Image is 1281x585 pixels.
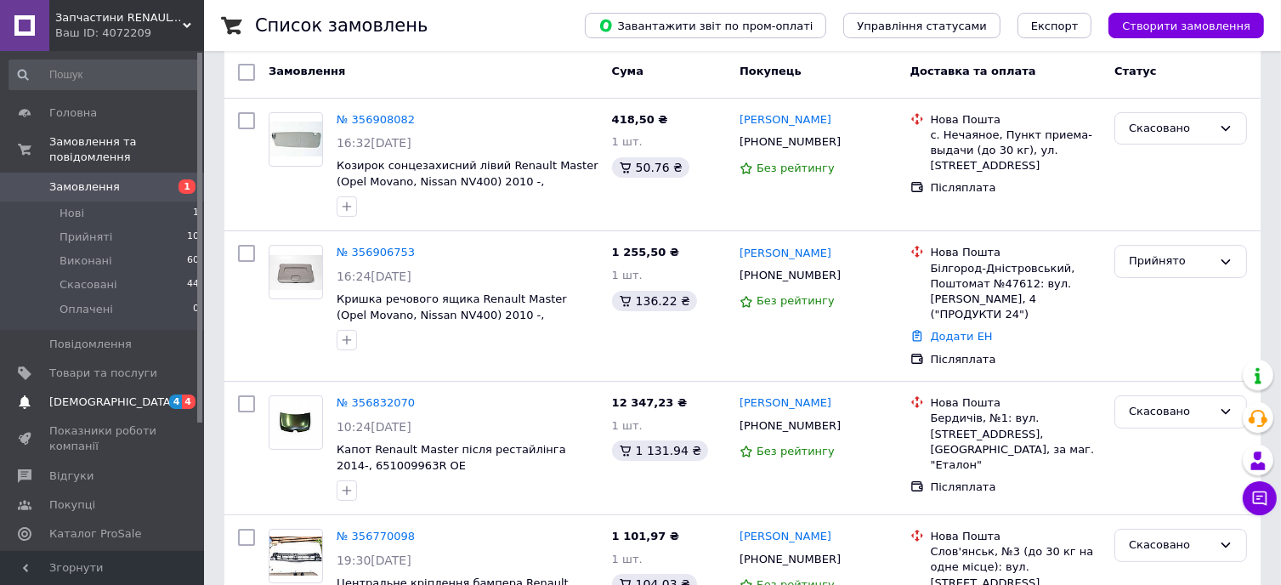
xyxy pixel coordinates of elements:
span: Завантажити звіт по пром-оплаті [598,18,813,33]
div: Ваш ID: 4072209 [55,26,204,41]
span: Запчастини RENAULT MASTER (Opel, Nissan) [55,10,183,26]
span: Покупці [49,497,95,513]
span: Управління статусами [857,20,987,32]
div: Скасовано [1129,120,1212,138]
a: [PERSON_NAME] [740,529,831,545]
span: Cума [612,65,643,77]
div: Нова Пошта [931,395,1102,411]
span: 4 [169,395,183,409]
a: Фото товару [269,245,323,299]
span: Виконані [60,253,112,269]
button: Експорт [1017,13,1092,38]
a: Додати ЕН [931,330,993,343]
div: [PHONE_NUMBER] [736,264,844,287]
span: 19:30[DATE] [337,554,411,567]
div: Нова Пошта [931,245,1102,260]
a: Капот Renault Master після рестайлінга 2014-, 651009963R OE [337,443,566,472]
div: Скасовано [1129,403,1212,421]
span: 1 шт. [612,269,643,281]
span: 60 [187,253,199,269]
span: 44 [187,277,199,292]
div: Білгород-Дністровський, Поштомат №47612: вул. [PERSON_NAME], 4 ("ПРОДУКТИ 24") [931,261,1102,323]
div: Післяплата [931,180,1102,196]
span: 1 255,50 ₴ [612,246,679,258]
span: 418,50 ₴ [612,113,668,126]
span: Статус [1114,65,1157,77]
div: 136.22 ₴ [612,291,697,311]
span: 1 101,97 ₴ [612,530,679,542]
span: Скасовані [60,277,117,292]
span: 1 [179,179,196,194]
a: Фото товару [269,112,323,167]
a: [PERSON_NAME] [740,246,831,262]
button: Завантажити звіт по пром-оплаті [585,13,826,38]
a: Фото товару [269,529,323,583]
img: Фото товару [269,401,322,445]
input: Пошук [9,60,201,90]
span: Покупець [740,65,802,77]
span: Повідомлення [49,337,132,352]
span: 1 [193,206,199,221]
a: № 356770098 [337,530,415,542]
img: Фото товару [269,122,322,157]
span: Оплачені [60,302,113,317]
span: Товари та послуги [49,366,157,381]
button: Управління статусами [843,13,1000,38]
span: 10 [187,230,199,245]
img: Фото товару [269,255,322,290]
button: Створити замовлення [1108,13,1264,38]
span: Відгуки [49,469,94,484]
a: [PERSON_NAME] [740,395,831,412]
span: Експорт [1031,20,1079,32]
a: Фото товару [269,395,323,450]
div: Післяплата [931,480,1102,495]
span: Нові [60,206,84,221]
span: Без рейтингу [757,294,835,307]
a: [PERSON_NAME] [740,112,831,128]
span: 12 347,23 ₴ [612,396,687,409]
div: [PHONE_NUMBER] [736,131,844,153]
div: 50.76 ₴ [612,157,689,178]
span: 1 шт. [612,135,643,148]
span: Замовлення та повідомлення [49,134,204,165]
span: Без рейтингу [757,445,835,457]
button: Чат з покупцем [1243,481,1277,515]
div: Нова Пошта [931,112,1102,128]
div: 1 131.94 ₴ [612,440,709,461]
h1: Список замовлень [255,15,428,36]
span: Без рейтингу [757,162,835,174]
a: Козирок сонцезахисний лівий Renault Master (Opel Movano, Nissan NV400) 2010 -, 964010020R Б/В [337,159,598,203]
span: Головна [49,105,97,121]
div: [PHONE_NUMBER] [736,548,844,571]
div: с. Нечаяное, Пункт приема-выдачи (до 30 кг), ул. [STREET_ADDRESS] [931,128,1102,174]
span: 10:24[DATE] [337,420,411,434]
span: 1 шт. [612,553,643,565]
a: № 356908082 [337,113,415,126]
span: Каталог ProSale [49,526,141,542]
span: 16:24[DATE] [337,270,411,283]
a: № 356906753 [337,246,415,258]
span: 1 шт. [612,419,643,432]
span: Замовлення [49,179,120,195]
div: Прийнято [1129,253,1212,270]
div: Нова Пошта [931,529,1102,544]
span: [DEMOGRAPHIC_DATA] [49,395,175,410]
span: Створити замовлення [1122,20,1250,32]
span: Замовлення [269,65,345,77]
span: Прийняті [60,230,112,245]
img: Фото товару [269,537,322,576]
span: Доставка та оплата [910,65,1036,77]
div: [PHONE_NUMBER] [736,415,844,437]
div: Бердичів, №1: вул. [STREET_ADDRESS], [GEOGRAPHIC_DATA], за маг. "Еталон" [931,411,1102,473]
span: Показники роботи компанії [49,423,157,454]
div: Післяплата [931,352,1102,367]
span: 4 [182,395,196,409]
span: 0 [193,302,199,317]
a: № 356832070 [337,396,415,409]
div: Скасовано [1129,537,1212,554]
a: Кришка речового ящика Renault Master (Opel Movano, Nissan NV400) 2010 -, 8200790047 Б/В [337,292,567,337]
span: 16:32[DATE] [337,136,411,150]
